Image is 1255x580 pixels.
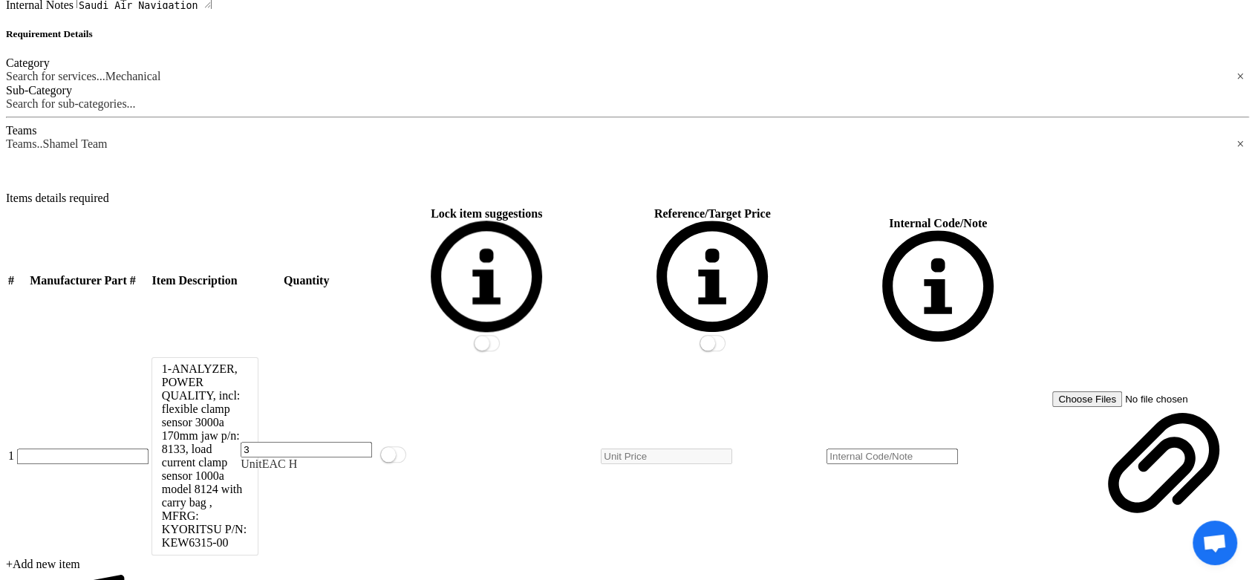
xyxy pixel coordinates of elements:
div: Name [151,357,258,555]
label: Items details required [6,192,109,204]
input: Internal Code/Note [827,449,958,464]
a: Open chat [1193,521,1237,565]
input: Model Number [17,449,149,464]
label: Category [6,56,50,69]
span: Lock item suggestions [431,207,542,220]
th: Serial Number [7,206,15,355]
span: Clear all [1236,137,1249,151]
th: Quantity [240,206,373,355]
th: Manufacturer Part # [16,206,149,355]
span: Reference/Target Price [654,207,771,220]
h5: Requirement Details [6,28,1249,40]
span: Internal Code/Note [889,217,987,229]
td: 1 [7,356,15,556]
input: Unit Price [601,449,732,464]
input: Amount [241,442,372,457]
span: Clear all [1236,70,1249,84]
span: + [6,558,13,570]
div: Add new item [6,558,1249,571]
th: Item Description [151,206,238,355]
label: Teams [6,124,37,137]
label: Sub-Category [6,84,72,97]
span: × [1236,137,1244,151]
span: × [1236,70,1244,83]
